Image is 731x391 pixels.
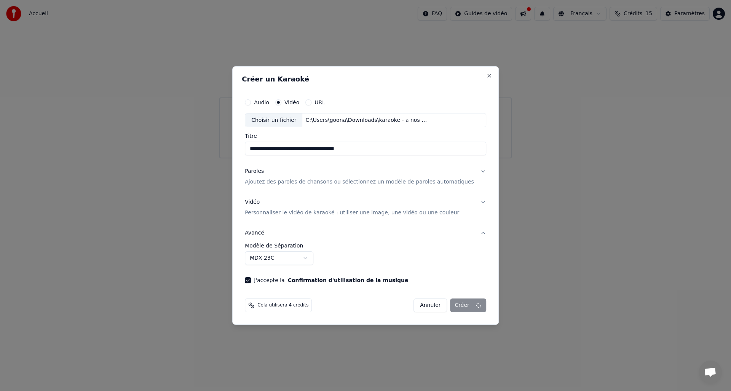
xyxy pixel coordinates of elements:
[242,76,489,83] h2: Créer un Karaoké
[245,243,486,248] label: Modèle de Séparation
[245,243,486,271] div: Avancé
[257,302,308,308] span: Cela utilisera 4 crédits
[314,100,325,105] label: URL
[245,199,459,217] div: Vidéo
[245,179,474,186] p: Ajoutez des paroles de chansons ou sélectionnez un modèle de paroles automatiques
[245,168,264,176] div: Paroles
[284,100,299,105] label: Vidéo
[288,278,409,283] button: J'accepte la
[245,134,486,139] label: Titre
[254,278,408,283] label: J'accepte la
[245,162,486,192] button: ParolesAjoutez des paroles de chansons ou sélectionnez un modèle de paroles automatiques
[245,193,486,223] button: VidéoPersonnaliser le vidéo de karaoké : utiliser une image, une vidéo ou une couleur
[413,298,447,312] button: Annuler
[254,100,269,105] label: Audio
[303,117,432,124] div: C:\Users\goona\Downloads\karaoke - a nos souvenirs - 3 CAFE GOURMAND.mp4
[245,223,486,243] button: Avancé
[245,113,302,127] div: Choisir un fichier
[245,209,459,217] p: Personnaliser le vidéo de karaoké : utiliser une image, une vidéo ou une couleur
